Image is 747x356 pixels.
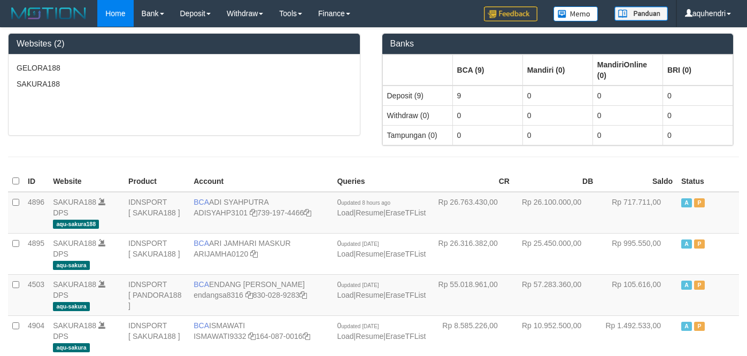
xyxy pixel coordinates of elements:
[53,261,90,270] span: aqu-sakura
[189,192,333,234] td: ADI SYAHPUTRA 739-197-4466
[694,281,705,290] span: Paused
[250,208,257,217] a: Copy ADISYAHP3101 to clipboard
[597,171,677,192] th: Saldo
[514,233,597,274] td: Rp 25.450.000,00
[337,239,379,247] span: 0
[341,323,379,329] span: updated [DATE]
[189,233,333,274] td: ARI JAMHARI MASKUR
[194,250,248,258] a: ARIJAMHA0120
[663,86,733,106] td: 0
[194,332,246,340] a: ISMAWATI9332
[24,233,49,274] td: 4895
[337,280,379,289] span: 0
[522,105,592,125] td: 0
[386,208,426,217] a: EraseTFList
[514,171,597,192] th: DB
[356,250,383,258] a: Resume
[663,105,733,125] td: 0
[452,105,522,125] td: 0
[614,6,668,21] img: panduan.png
[514,192,597,234] td: Rp 26.100.000,00
[194,321,209,330] span: BCA
[194,291,243,299] a: endangsa8316
[592,55,663,86] th: Group: activate to sort column ascending
[356,208,383,217] a: Resume
[194,280,209,289] span: BCA
[597,274,677,315] td: Rp 105.616,00
[341,200,390,206] span: updated 8 hours ago
[337,198,426,217] span: | |
[484,6,537,21] img: Feedback.jpg
[382,86,452,106] td: Deposit (9)
[24,274,49,315] td: 4503
[124,171,189,192] th: Product
[337,198,390,206] span: 0
[356,291,383,299] a: Resume
[341,282,379,288] span: updated [DATE]
[386,291,426,299] a: EraseTFList
[382,105,452,125] td: Withdraw (0)
[194,208,248,217] a: ADISYAHP3101
[356,332,383,340] a: Resume
[663,125,733,145] td: 0
[553,6,598,21] img: Button%20Memo.svg
[304,208,311,217] a: Copy 7391974466 to clipboard
[333,171,430,192] th: Queries
[694,239,705,249] span: Paused
[430,233,513,274] td: Rp 26.316.382,00
[694,198,705,207] span: Paused
[194,198,209,206] span: BCA
[124,233,189,274] td: IDNSPORT [ SAKURA188 ]
[337,332,353,340] a: Load
[522,86,592,106] td: 0
[53,280,96,289] a: SAKURA188
[49,171,124,192] th: Website
[592,86,663,106] td: 0
[430,192,513,234] td: Rp 26.763.430,00
[17,63,352,73] p: GELORA188
[17,39,352,49] h3: Websites (2)
[53,239,96,247] a: SAKURA188
[53,220,99,229] span: aqu-sakura188
[337,321,426,340] span: | |
[245,291,253,299] a: Copy endangsa8316 to clipboard
[250,250,258,258] a: Copy ARIJAMHA0120 to clipboard
[430,171,513,192] th: CR
[452,86,522,106] td: 9
[49,192,124,234] td: DPS
[53,302,90,311] span: aqu-sakura
[681,281,692,290] span: Active
[386,332,426,340] a: EraseTFList
[386,250,426,258] a: EraseTFList
[514,274,597,315] td: Rp 57.283.360,00
[694,322,705,331] span: Paused
[337,208,353,217] a: Load
[522,55,592,86] th: Group: activate to sort column ascending
[592,125,663,145] td: 0
[49,274,124,315] td: DPS
[24,192,49,234] td: 4896
[337,250,353,258] a: Load
[681,239,692,249] span: Active
[53,321,96,330] a: SAKURA188
[597,192,677,234] td: Rp 717.711,00
[681,322,692,331] span: Active
[189,171,333,192] th: Account
[49,233,124,274] td: DPS
[592,105,663,125] td: 0
[677,171,739,192] th: Status
[299,291,307,299] a: Copy 8300289283 to clipboard
[430,274,513,315] td: Rp 55.018.961,00
[522,125,592,145] td: 0
[194,239,209,247] span: BCA
[17,79,352,89] p: SAKURA188
[189,274,333,315] td: ENDANG [PERSON_NAME] 830-028-9283
[337,321,379,330] span: 0
[53,343,90,352] span: aqu-sakura
[337,291,353,299] a: Load
[382,55,452,86] th: Group: activate to sort column ascending
[337,239,426,258] span: | |
[663,55,733,86] th: Group: activate to sort column ascending
[53,198,96,206] a: SAKURA188
[124,192,189,234] td: IDNSPORT [ SAKURA188 ]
